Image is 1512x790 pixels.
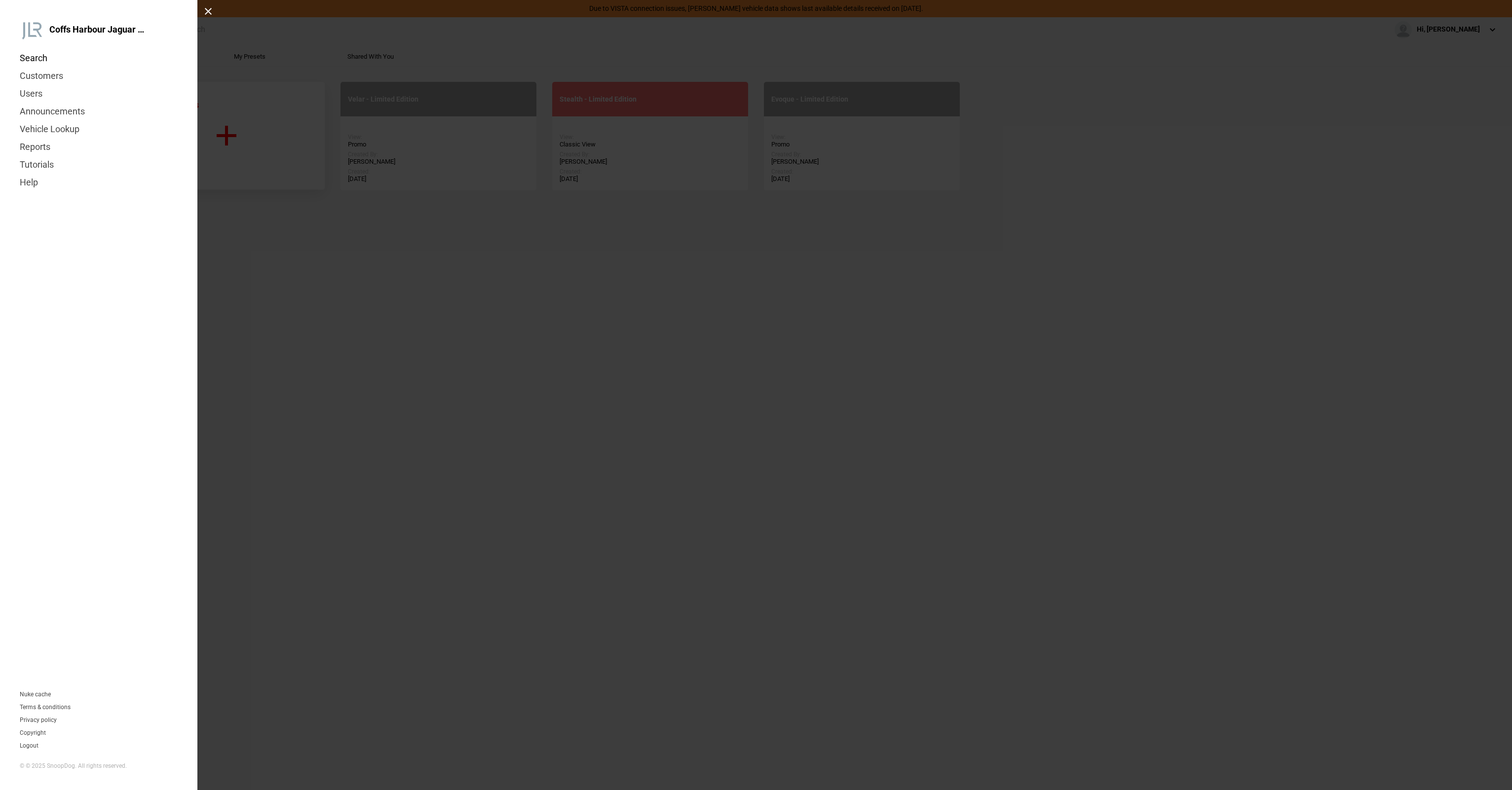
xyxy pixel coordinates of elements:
a: Nuke cache [20,691,51,697]
a: Search [20,49,178,67]
a: Copyright [20,730,46,736]
a: Customers [20,67,178,85]
a: Vehicle Lookup [20,120,178,138]
a: Tutorials [20,156,178,174]
img: landrover.png [20,20,44,39]
a: Reports [20,138,178,156]
div: © © 2025 SnoopDog. All rights reserved. [20,762,178,770]
a: Privacy policy [20,717,57,723]
a: Announcements [20,103,178,120]
button: Logout [20,743,38,749]
a: Terms & conditions [20,704,71,710]
span: Coffs Harbour Jaguar Land Rover [49,23,148,36]
a: Users [20,85,178,103]
a: Help [20,174,178,191]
